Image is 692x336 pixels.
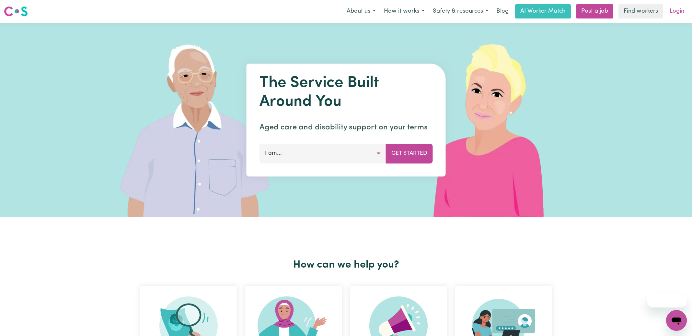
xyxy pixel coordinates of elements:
button: I am... [259,144,386,163]
iframe: Button to launch messaging window [666,310,687,331]
a: Careseekers logo [4,4,28,19]
a: AI Worker Match [515,4,571,18]
button: Safety & resources [429,5,492,18]
button: About us [342,5,380,18]
button: How it works [380,5,429,18]
a: Blog [492,4,513,18]
a: Login [666,4,688,18]
button: Get Started [386,144,433,163]
img: Careseekers logo [4,6,28,17]
h2: How can we help you? [136,259,556,271]
a: Post a job [576,4,613,18]
h1: The Service Built Around You [259,74,433,111]
a: Find workers [618,4,663,18]
iframe: Message from company [647,293,687,307]
p: Aged care and disability support on your terms [259,122,433,133]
